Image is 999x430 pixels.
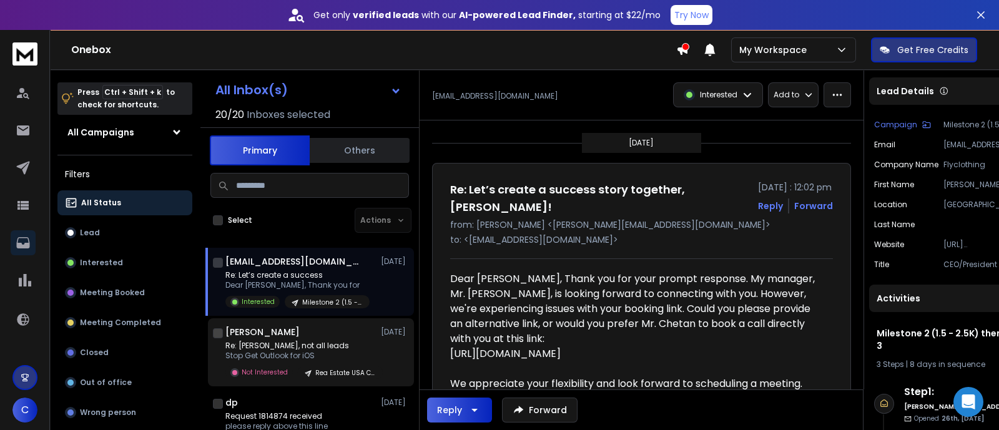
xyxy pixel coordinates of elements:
[247,107,330,122] h3: Inboxes selected
[242,368,288,377] p: Not Interested
[80,318,161,328] p: Meeting Completed
[225,396,238,409] h1: dp
[758,200,783,212] button: Reply
[80,408,136,418] p: Wrong person
[57,190,192,215] button: All Status
[242,297,275,306] p: Interested
[874,180,914,190] p: First Name
[942,414,984,423] span: 26th, [DATE]
[225,341,375,351] p: Re: [PERSON_NAME], not all leads
[57,220,192,245] button: Lead
[502,398,578,423] button: Forward
[225,351,375,361] p: Stop Get Outlook for iOS
[774,90,799,100] p: Add to
[874,200,907,210] p: location
[67,126,134,139] h1: All Campaigns
[302,298,362,307] p: Milestone 2 (1.5 - 2.5K) theme 3
[228,215,252,225] label: Select
[450,346,815,361] div: [URL][DOMAIN_NAME]
[700,90,737,100] p: Interested
[914,414,984,423] p: Opened
[80,228,100,238] p: Lead
[427,398,492,423] button: Reply
[450,181,750,216] h1: Re: Let’s create a success story together, [PERSON_NAME]!
[12,398,37,423] button: C
[80,348,109,358] p: Closed
[459,9,576,21] strong: AI-powered Lead Finder,
[450,218,833,231] p: from: [PERSON_NAME] <[PERSON_NAME][EMAIL_ADDRESS][DOMAIN_NAME]>
[794,200,833,212] div: Forward
[12,42,37,66] img: logo
[57,310,192,335] button: Meeting Completed
[225,255,363,268] h1: [EMAIL_ADDRESS][DOMAIN_NAME]
[81,198,121,208] p: All Status
[953,387,983,417] div: Open Intercom Messenger
[57,250,192,275] button: Interested
[57,120,192,145] button: All Campaigns
[102,85,163,99] span: Ctrl + Shift + k
[874,240,904,250] p: website
[450,376,815,391] div: We appreciate your flexibility and look forward to scheduling a meeting.
[215,84,288,96] h1: All Inbox(s)
[877,359,904,369] span: 3 Steps
[57,280,192,305] button: Meeting Booked
[215,107,244,122] span: 20 / 20
[739,44,812,56] p: My Workspace
[877,85,934,97] p: Lead Details
[381,327,409,337] p: [DATE]
[381,398,409,408] p: [DATE]
[71,42,676,57] h1: Onebox
[910,359,985,369] span: 8 days in sequence
[629,138,654,148] p: [DATE]
[225,280,370,290] p: Dear [PERSON_NAME], Thank you for
[874,260,889,270] p: title
[80,288,145,298] p: Meeting Booked
[353,9,419,21] strong: verified leads
[874,140,895,150] p: Email
[758,181,833,193] p: [DATE] : 12:02 pm
[57,370,192,395] button: Out of office
[57,165,192,183] h3: Filters
[874,120,917,130] p: Campaign
[674,9,709,21] p: Try Now
[225,270,370,280] p: Re: Let’s create a success
[671,5,712,25] button: Try Now
[437,404,462,416] div: Reply
[897,44,968,56] p: Get Free Credits
[315,368,375,378] p: Rea Estate USA Campaign
[874,120,931,130] button: Campaign
[210,135,310,165] button: Primary
[80,378,132,388] p: Out of office
[874,220,915,230] p: Last Name
[381,257,409,266] p: [DATE]
[432,91,558,101] p: [EMAIL_ADDRESS][DOMAIN_NAME]
[80,258,123,268] p: Interested
[450,233,833,246] p: to: <[EMAIL_ADDRESS][DOMAIN_NAME]>
[313,9,661,21] p: Get only with our starting at $22/mo
[874,160,938,170] p: Company Name
[871,37,977,62] button: Get Free Credits
[225,326,300,338] h1: [PERSON_NAME]
[450,271,815,346] div: Dear [PERSON_NAME], Thank you for your prompt response. My manager, Mr. [PERSON_NAME], is looking...
[77,86,175,111] p: Press to check for shortcuts.
[57,340,192,365] button: Closed
[225,411,375,421] p: Request 1814874 received
[310,137,410,164] button: Others
[57,400,192,425] button: Wrong person
[205,77,411,102] button: All Inbox(s)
